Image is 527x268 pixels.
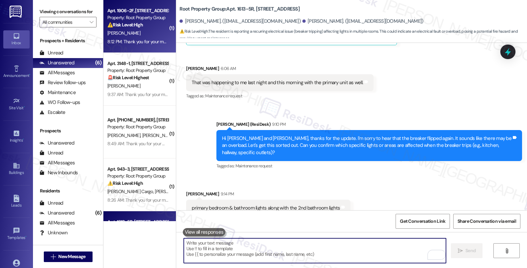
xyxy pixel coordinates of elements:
[24,105,25,109] span: •
[222,135,512,156] div: Hi [PERSON_NAME] and [PERSON_NAME], thanks for the update. I'm sorry to hear that the breaker fli...
[33,127,103,134] div: Prospects
[33,37,103,44] div: Prospects + Residents
[453,214,520,229] button: Share Conversation via email
[180,29,208,34] strong: ⚠️ Risk Level: High
[90,19,93,25] i: 
[142,132,175,138] span: [PERSON_NAME]
[155,188,188,194] span: [PERSON_NAME]
[270,121,286,128] div: 9:10 PM
[40,229,68,236] div: Unknown
[216,121,522,130] div: [PERSON_NAME] (ResiDesk)
[107,75,149,81] strong: 🚨 Risk Level: Highest
[107,39,492,45] div: 8:12 PM: Thank you for your message. Our offices are currently closed, but we will contact you wh...
[107,132,142,138] span: [PERSON_NAME]
[40,200,63,207] div: Unread
[107,117,168,123] div: Apt. [PHONE_NUMBER], [STREET_ADDRESS]
[40,89,76,96] div: Maintenance
[42,17,86,27] input: All communities
[107,173,168,180] div: Property: Root Property Group
[236,163,272,169] span: Maintenance request
[10,6,23,18] img: ResiDesk Logo
[107,83,140,89] span: [PERSON_NAME]
[184,238,446,263] textarea: To enrich screen reader interactions, please activate Accessibility in Grammarly extension settings
[219,190,234,197] div: 9:14 PM
[3,95,30,113] a: Site Visit •
[94,58,103,68] div: (6)
[107,180,143,186] strong: ⚠️ Risk Level: High
[94,208,103,218] div: (6)
[3,193,30,211] a: Leads
[40,50,63,56] div: Unread
[107,188,155,194] span: [PERSON_NAME] Cargo
[400,218,445,225] span: Get Conversation Link
[40,219,75,226] div: All Messages
[192,79,363,86] div: That was happening to me last night and this morning with the primary unit as well.
[23,137,24,142] span: •
[3,160,30,178] a: Buildings
[107,197,494,203] div: 8:26 AM: Thank you for your message. Our offices are currently closed, but we will contact you wh...
[40,59,74,66] div: Unanswered
[40,169,78,176] div: New Inbounds
[25,234,26,239] span: •
[107,218,168,225] div: Apt. 1613-5R, [STREET_ADDRESS]
[33,187,103,194] div: Residents
[3,30,30,48] a: Inbox
[3,128,30,146] a: Insights •
[205,93,242,99] span: Maintenance request
[180,18,301,25] div: [PERSON_NAME]. ([EMAIL_ADDRESS][DOMAIN_NAME])
[107,67,168,74] div: Property: Root Property Group
[40,150,63,156] div: Unread
[40,159,75,166] div: All Messages
[458,218,516,225] span: Share Conversation via email
[219,65,236,72] div: 6:06 AM
[40,7,97,17] label: Viewing conversations for
[465,247,476,254] span: Send
[107,166,168,173] div: Apt. 943-3, [STREET_ADDRESS][PERSON_NAME]
[40,99,80,106] div: WO Follow-ups
[40,69,75,76] div: All Messages
[107,91,493,97] div: 9:37 AM: Thank you for your message. Our offices are currently closed, but we will contact you wh...
[186,190,350,200] div: [PERSON_NAME]
[40,79,86,86] div: Review follow-ups
[107,123,168,130] div: Property: Root Property Group
[107,141,494,147] div: 8:49 AM: Thank you for your message. Our offices are currently closed, but we will contact you wh...
[58,253,85,260] span: New Message
[44,251,93,262] button: New Message
[192,205,340,212] div: primary bedroom & bathroom lights along with the 2nd bathroom lights
[396,214,450,229] button: Get Conversation Link
[107,14,168,21] div: Property: Root Property Group
[107,7,168,14] div: Apt. 1906-2F, [STREET_ADDRESS]
[107,60,168,67] div: Apt. 3148-1, [STREET_ADDRESS]
[107,30,140,36] span: [PERSON_NAME]
[186,65,374,74] div: [PERSON_NAME]
[186,91,374,101] div: Tagged as:
[29,72,30,77] span: •
[216,161,522,171] div: Tagged as:
[51,254,56,259] i: 
[180,6,300,13] b: Root Property Group: Apt. 1613-5R, [STREET_ADDRESS]
[180,28,527,42] span: : The resident is reporting a recurring electrical issue (breaker tripping) affecting lights in m...
[458,248,463,253] i: 
[302,18,424,25] div: [PERSON_NAME]. ([EMAIL_ADDRESS][DOMAIN_NAME])
[504,248,509,253] i: 
[40,109,65,116] div: Escalate
[40,210,74,217] div: Unanswered
[3,225,30,243] a: Templates •
[107,22,143,28] strong: ⚠️ Risk Level: High
[40,140,74,147] div: Unanswered
[451,243,483,258] button: Send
